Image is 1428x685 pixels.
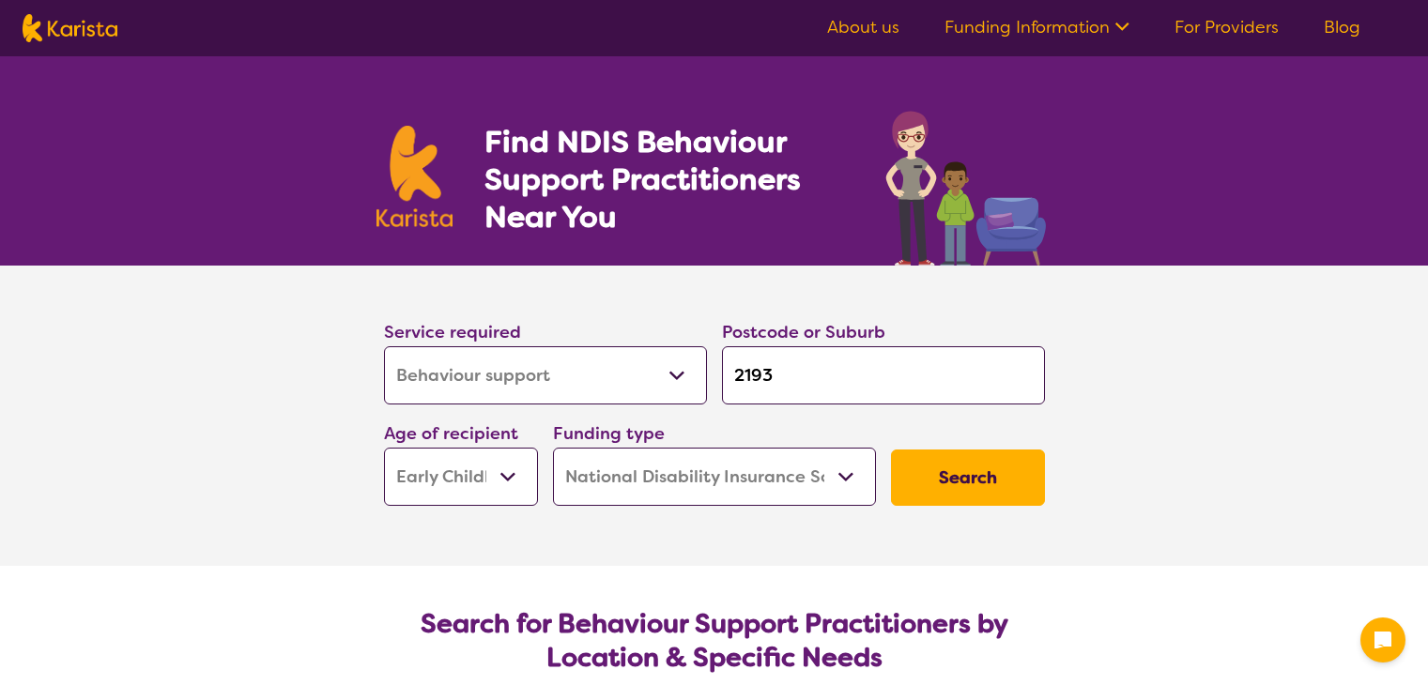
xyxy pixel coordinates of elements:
label: Service required [384,321,521,343]
h2: Search for Behaviour Support Practitioners by Location & Specific Needs [399,607,1030,675]
a: For Providers [1175,16,1279,38]
h1: Find NDIS Behaviour Support Practitioners Near You [484,123,848,236]
a: Funding Information [944,16,1129,38]
button: Search [891,449,1045,506]
img: Karista logo [23,14,117,42]
img: behaviour-support [881,101,1052,266]
a: About us [827,16,899,38]
label: Postcode or Suburb [722,321,885,343]
input: Type [722,346,1045,404]
img: Karista logo [376,126,453,227]
a: Blog [1324,16,1360,38]
label: Funding type [553,422,665,445]
label: Age of recipient [384,422,518,445]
